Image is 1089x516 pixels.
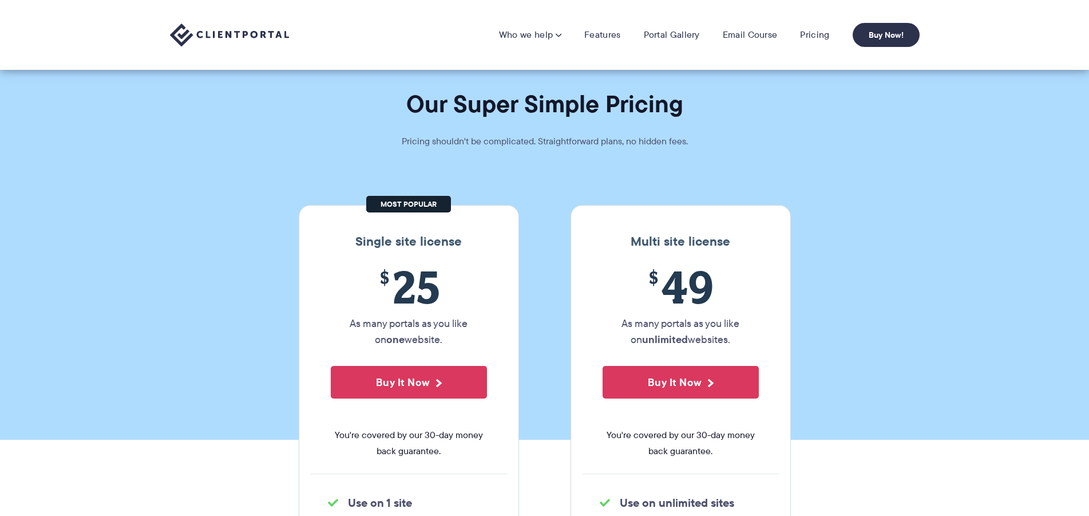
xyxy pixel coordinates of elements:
[583,234,779,249] h3: Multi site license
[331,261,487,313] span: 25
[499,29,561,41] a: Who we help
[311,234,507,249] h3: Single site license
[331,366,487,399] button: Buy It Now
[603,366,759,399] button: Buy It Now
[584,29,620,41] a: Features
[603,427,759,459] span: You're covered by our 30-day money back guarantee.
[644,29,700,41] a: Portal Gallery
[386,332,405,347] strong: one
[373,133,716,149] p: Pricing shouldn't be complicated. Straightforward plans, no hidden fees.
[331,316,487,348] p: As many portals as you like on website.
[800,29,829,41] a: Pricing
[331,427,487,459] span: You're covered by our 30-day money back guarantee.
[642,332,688,347] strong: unlimited
[348,494,412,511] strong: Use on 1 site
[603,316,759,348] p: As many portals as you like on websites.
[853,23,920,47] a: Buy Now!
[603,261,759,313] span: 49
[723,29,778,41] a: Email Course
[620,494,734,511] strong: Use on unlimited sites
